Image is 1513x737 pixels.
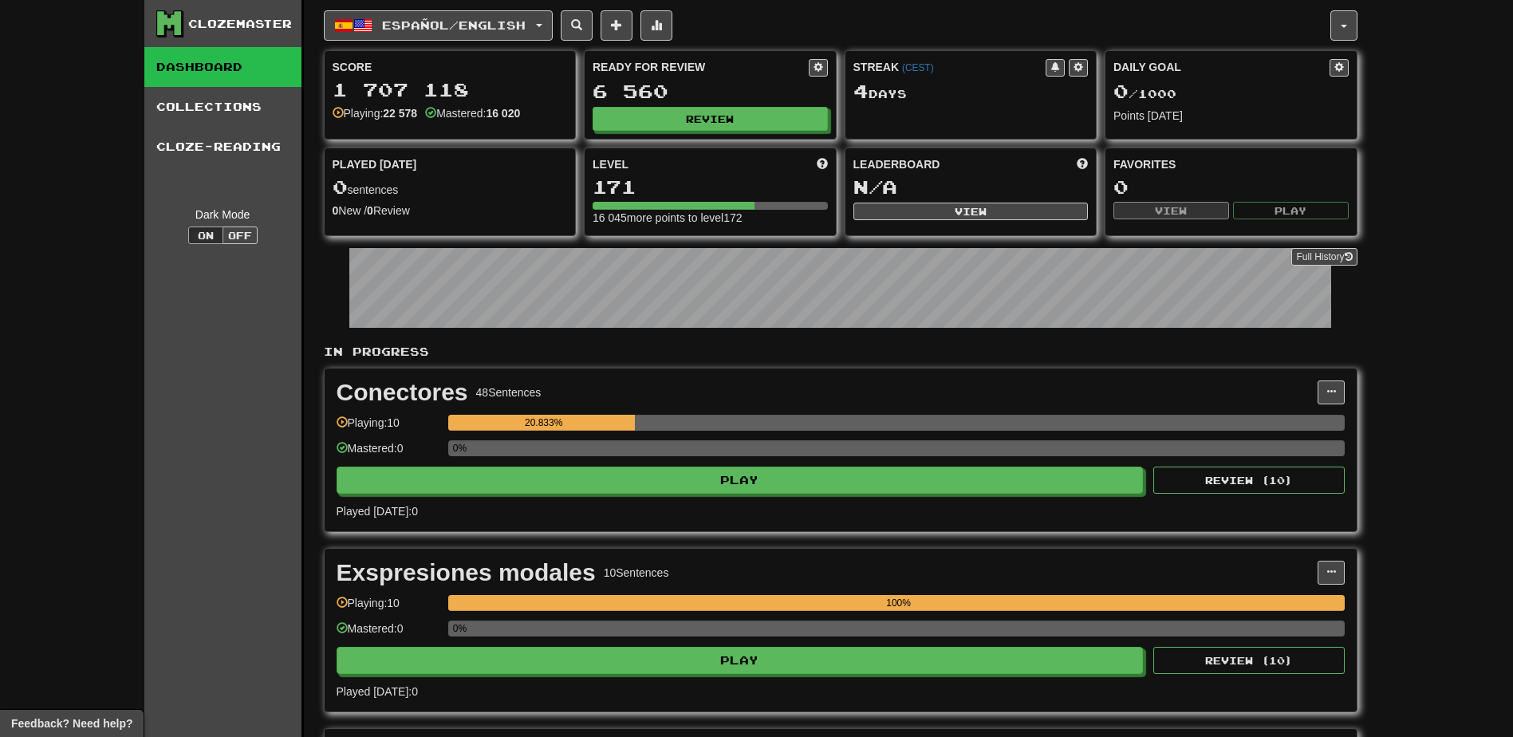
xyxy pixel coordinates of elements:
[337,467,1144,494] button: Play
[1113,87,1176,100] span: / 1000
[337,380,468,404] div: Conectores
[337,621,440,647] div: Mastered: 0
[333,80,568,100] div: 1 707 118
[453,595,1345,611] div: 100%
[144,87,301,127] a: Collections
[333,156,417,172] span: Played [DATE]
[188,16,292,32] div: Clozemaster
[853,80,869,102] span: 4
[324,10,553,41] button: Español/English
[853,175,897,198] span: N/A
[1077,156,1088,172] span: This week in points, UTC
[337,561,596,585] div: Exspresiones modales
[1113,108,1349,124] div: Points [DATE]
[1153,467,1345,494] button: Review (10)
[337,505,418,518] span: Played [DATE]: 0
[337,415,440,441] div: Playing: 10
[1113,59,1330,77] div: Daily Goal
[601,10,632,41] button: Add sentence to collection
[853,156,940,172] span: Leaderboard
[333,177,568,198] div: sentences
[593,81,828,101] div: 6 560
[640,10,672,41] button: More stats
[156,207,290,223] div: Dark Mode
[593,59,809,75] div: Ready for Review
[853,203,1089,220] button: View
[604,565,669,581] div: 10 Sentences
[144,127,301,167] a: Cloze-Reading
[144,47,301,87] a: Dashboard
[1113,177,1349,197] div: 0
[333,175,348,198] span: 0
[11,715,132,731] span: Open feedback widget
[593,156,628,172] span: Level
[337,595,440,621] div: Playing: 10
[1153,647,1345,674] button: Review (10)
[853,59,1046,75] div: Streak
[333,204,339,217] strong: 0
[486,107,520,120] strong: 16 020
[561,10,593,41] button: Search sentences
[324,344,1357,360] p: In Progress
[593,107,828,131] button: Review
[188,227,223,244] button: On
[337,440,440,467] div: Mastered: 0
[337,647,1144,674] button: Play
[1291,248,1357,266] a: Full History
[476,384,542,400] div: 48 Sentences
[382,18,526,32] span: Español / English
[333,59,568,75] div: Score
[333,105,418,121] div: Playing:
[902,62,934,73] a: (CEST)
[1113,156,1349,172] div: Favorites
[223,227,258,244] button: Off
[853,81,1089,102] div: Day s
[333,203,568,219] div: New / Review
[1113,202,1229,219] button: View
[817,156,828,172] span: Score more points to level up
[1233,202,1349,219] button: Play
[453,415,635,431] div: 20.833%
[593,210,828,226] div: 16 045 more points to level 172
[425,105,520,121] div: Mastered:
[367,204,373,217] strong: 0
[1113,80,1129,102] span: 0
[337,685,418,698] span: Played [DATE]: 0
[593,177,828,197] div: 171
[383,107,417,120] strong: 22 578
